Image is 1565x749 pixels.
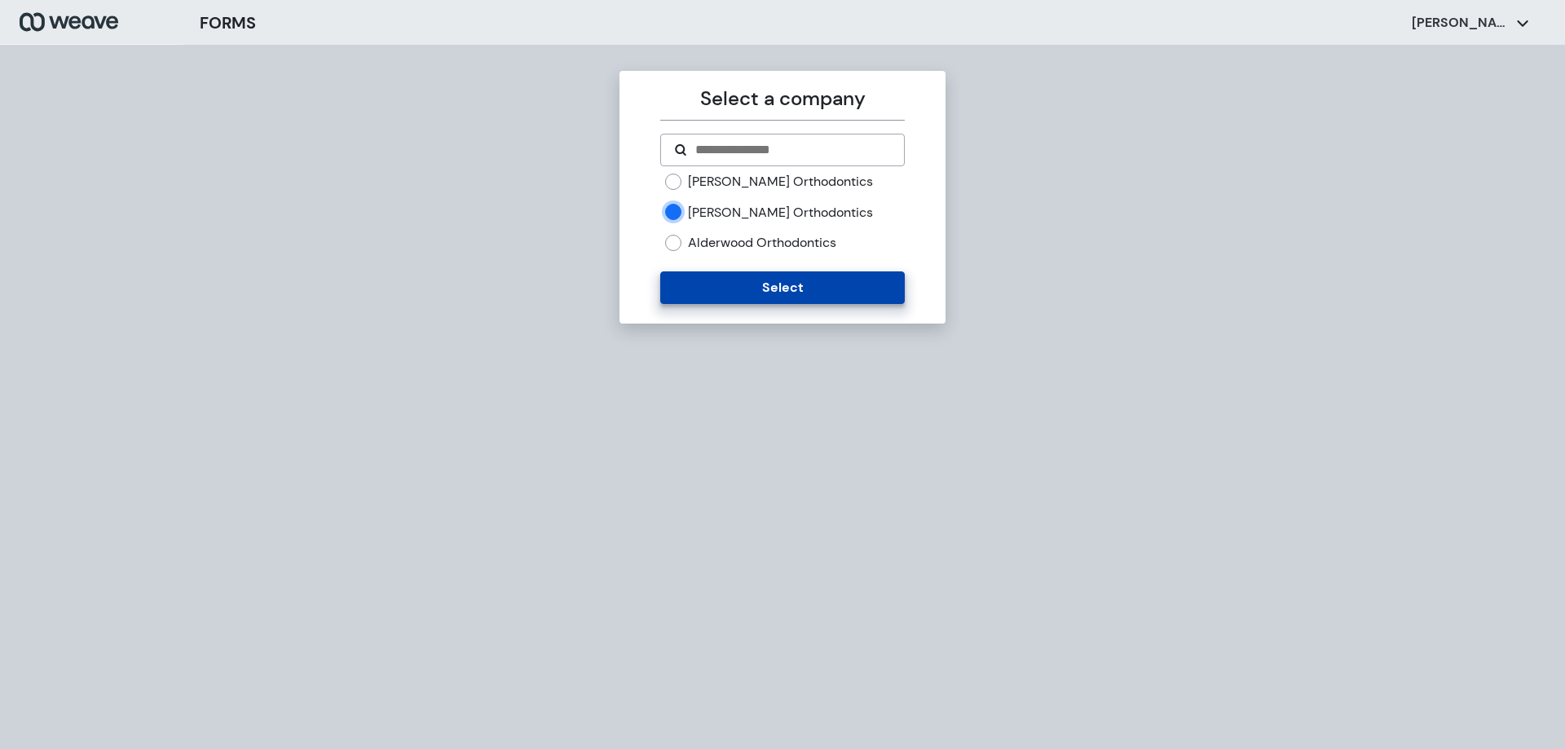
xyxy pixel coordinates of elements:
label: [PERSON_NAME] Orthodontics [688,204,873,222]
input: Search [694,140,890,160]
p: [PERSON_NAME] [1412,14,1510,32]
label: [PERSON_NAME] Orthodontics [688,173,873,191]
label: Alderwood Orthodontics [688,234,836,252]
p: Select a company [660,84,904,113]
h3: FORMS [200,11,256,35]
button: Select [660,271,904,304]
